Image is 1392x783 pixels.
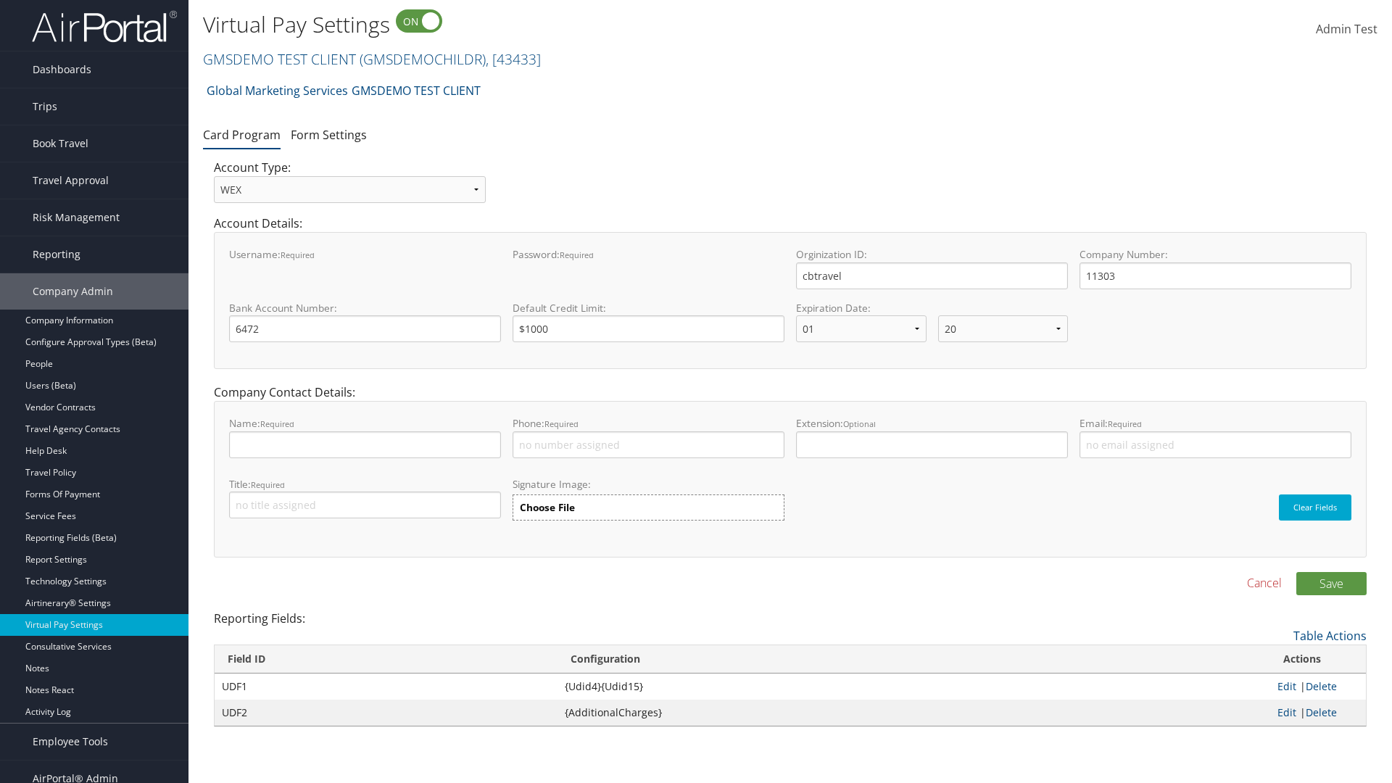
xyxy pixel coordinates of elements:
[32,9,177,43] img: airportal-logo.png
[33,125,88,162] span: Book Travel
[513,494,784,521] label: Choose File
[33,162,109,199] span: Travel Approval
[203,9,986,40] h1: Virtual Pay Settings
[291,127,367,143] a: Form Settings
[1080,247,1351,289] label: Company Number:
[1316,21,1377,37] span: Admin Test
[796,416,1068,457] label: Extension:
[229,301,501,342] label: Bank Account Number:
[513,247,784,289] label: Password:
[938,315,1069,342] select: Expiration Date:
[1293,628,1367,644] a: Table Actions
[1306,705,1337,719] a: Delete
[796,301,1068,354] label: Expiration Date:
[215,645,558,674] th: Field ID: activate to sort column descending
[33,51,91,88] span: Dashboards
[229,416,501,457] label: Name:
[796,431,1068,458] input: Extension:Optional
[513,301,784,342] label: Default Credit Limit:
[281,249,315,260] small: required
[33,199,120,236] span: Risk Management
[33,273,113,310] span: Company Admin
[1277,679,1296,693] a: Edit
[33,724,108,760] span: Employee Tools
[33,88,57,125] span: Trips
[260,418,294,429] small: Required
[843,418,876,429] small: Optional
[203,384,1377,571] div: Company Contact Details:
[203,215,1377,384] div: Account Details:
[360,49,486,69] span: ( GMSDEMOCHILDR )
[513,315,784,342] input: Default Credit Limit:
[203,610,1377,726] div: Reporting Fields:
[1270,674,1366,700] td: |
[560,249,594,260] small: required
[1279,494,1351,521] button: Clear Fields
[1306,679,1337,693] a: Delete
[513,431,784,458] input: Phone:Required
[207,76,348,105] a: Global Marketing Services
[203,159,497,215] div: Account Type:
[1270,700,1366,726] td: |
[215,700,558,726] td: UDF2
[251,479,285,490] small: Required
[1247,574,1282,592] a: Cancel
[1277,705,1296,719] a: Edit
[203,49,541,69] a: GMSDEMO TEST CLIENT
[1080,262,1351,289] input: Company Number:
[513,416,784,457] label: Phone:
[33,236,80,273] span: Reporting
[558,674,1271,700] td: {Udid4}{Udid15}
[1296,572,1367,595] button: Save
[229,492,501,518] input: Title:Required
[796,262,1068,289] input: Orginization ID:
[229,247,501,289] label: Username:
[544,418,579,429] small: Required
[203,127,281,143] a: Card Program
[1080,416,1351,457] label: Email:
[796,247,1068,289] label: Orginization ID:
[229,477,501,518] label: Title:
[558,700,1271,726] td: {AdditionalCharges}
[1270,645,1366,674] th: Actions
[1316,7,1377,52] a: Admin Test
[352,76,481,105] a: GMSDEMO TEST CLIENT
[1108,418,1142,429] small: Required
[215,674,558,700] td: UDF1
[229,431,501,458] input: Name:Required
[1080,431,1351,458] input: Email:Required
[229,315,501,342] input: Bank Account Number:
[796,315,927,342] select: Expiration Date:
[558,645,1271,674] th: Configuration: activate to sort column ascending
[486,49,541,69] span: , [ 43433 ]
[513,477,784,494] label: Signature Image:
